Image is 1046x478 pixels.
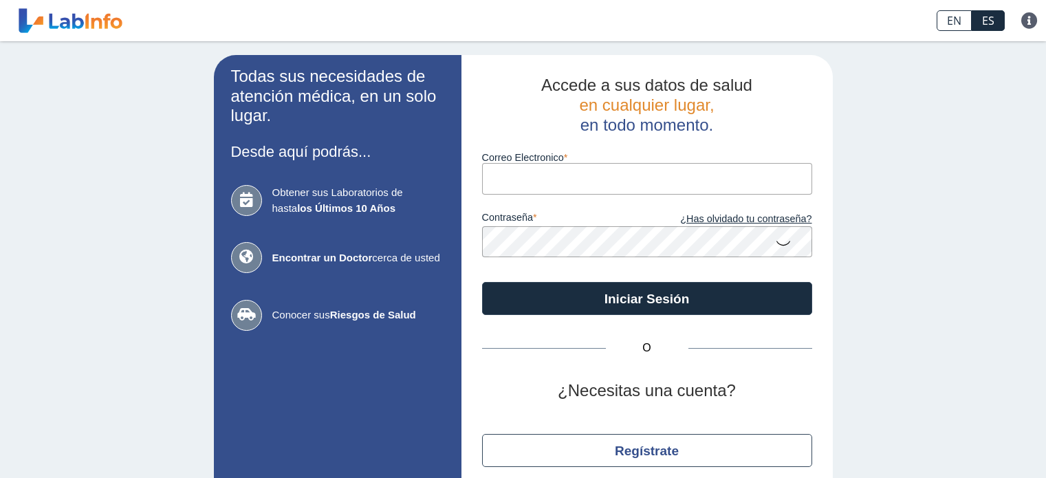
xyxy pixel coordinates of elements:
a: EN [937,10,972,31]
span: en todo momento. [580,116,713,134]
label: Correo Electronico [482,152,812,163]
span: Accede a sus datos de salud [541,76,752,94]
b: Encontrar un Doctor [272,252,373,263]
h3: Desde aquí podrás... [231,143,444,160]
span: en cualquier lugar, [579,96,714,114]
button: Iniciar Sesión [482,282,812,315]
span: Obtener sus Laboratorios de hasta [272,185,444,216]
span: cerca de usted [272,250,444,266]
span: Conocer sus [272,307,444,323]
b: Riesgos de Salud [330,309,416,321]
b: los Últimos 10 Años [297,202,395,214]
iframe: Help widget launcher [924,424,1031,463]
span: O [606,340,688,356]
h2: ¿Necesitas una cuenta? [482,381,812,401]
h2: Todas sus necesidades de atención médica, en un solo lugar. [231,67,444,126]
a: ES [972,10,1005,31]
button: Regístrate [482,434,812,467]
a: ¿Has olvidado tu contraseña? [647,212,812,227]
label: contraseña [482,212,647,227]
